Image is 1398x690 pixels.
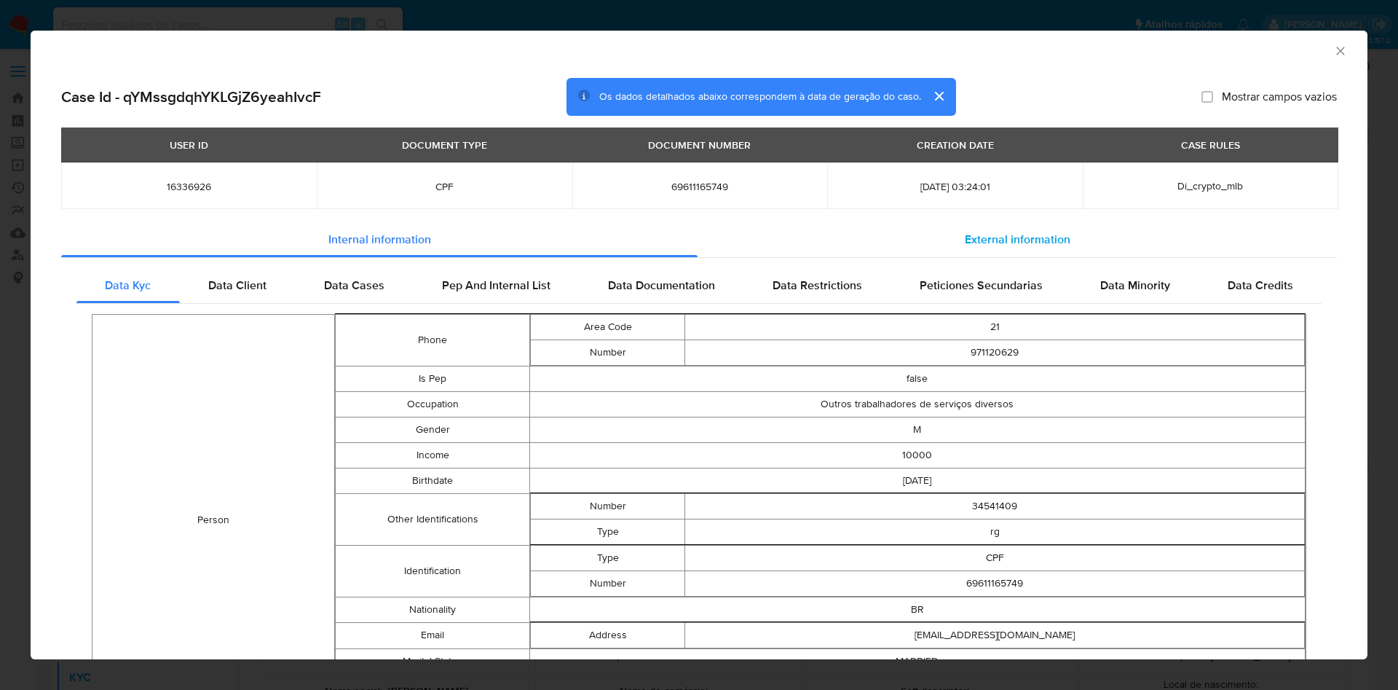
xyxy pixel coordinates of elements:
span: Data Minority [1100,277,1170,294]
td: Other Identifications [336,493,529,545]
td: Area Code [530,314,685,340]
button: Fechar a janela [1333,44,1346,57]
td: CPF [685,545,1305,571]
td: MARRIED [529,648,1305,674]
td: Email [336,622,529,648]
td: 21 [685,314,1305,340]
span: 16336926 [79,180,299,193]
td: Income [336,442,529,468]
td: M [529,417,1305,442]
span: [DATE] 03:24:01 [845,180,1065,193]
span: Mostrar campos vazios [1222,90,1337,104]
td: false [529,366,1305,391]
td: Phone [336,314,529,366]
span: Data Kyc [105,277,151,294]
td: [DATE] [529,468,1305,493]
span: Data Client [208,277,266,294]
td: Identification [336,545,529,597]
td: Is Pep [336,366,529,391]
td: 971120629 [685,340,1305,365]
span: Data Credits [1228,277,1293,294]
td: Gender [336,417,529,442]
span: Internal information [328,231,431,248]
td: Number [530,571,685,596]
td: rg [685,519,1305,544]
h2: Case Id - qYMssgdqhYKLGjZ6yeahIvcF [61,87,321,106]
td: BR [529,597,1305,622]
span: Data Cases [324,277,384,294]
td: Birthdate [336,468,529,493]
td: Number [530,493,685,519]
span: Pep And Internal List [442,277,550,294]
div: USER ID [161,133,217,157]
span: CPF [334,180,555,193]
span: Data Documentation [608,277,715,294]
td: 69611165749 [685,571,1305,596]
span: 69611165749 [590,180,810,193]
div: DOCUMENT NUMBER [639,133,759,157]
td: Occupation [336,391,529,417]
span: Di_crypto_mlb [1177,179,1243,193]
div: Detailed internal info [76,268,1322,303]
td: Type [530,519,685,544]
td: 10000 [529,442,1305,468]
div: Detailed info [61,222,1337,257]
input: Mostrar campos vazios [1201,91,1213,103]
div: DOCUMENT TYPE [393,133,496,157]
span: Os dados detalhados abaixo correspondem à data de geração do caso. [599,90,921,104]
td: 34541409 [685,493,1305,519]
td: Number [530,340,685,365]
td: Address [530,622,685,648]
span: External information [965,231,1070,248]
button: cerrar [921,79,956,114]
div: CREATION DATE [908,133,1003,157]
div: CASE RULES [1172,133,1249,157]
div: closure-recommendation-modal [31,31,1367,659]
td: [EMAIL_ADDRESS][DOMAIN_NAME] [685,622,1305,648]
td: Type [530,545,685,571]
td: Marital Status [336,648,529,674]
span: Peticiones Secundarias [920,277,1043,294]
span: Data Restrictions [773,277,862,294]
td: Nationality [336,597,529,622]
td: Outros trabalhadores de serviços diversos [529,391,1305,417]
